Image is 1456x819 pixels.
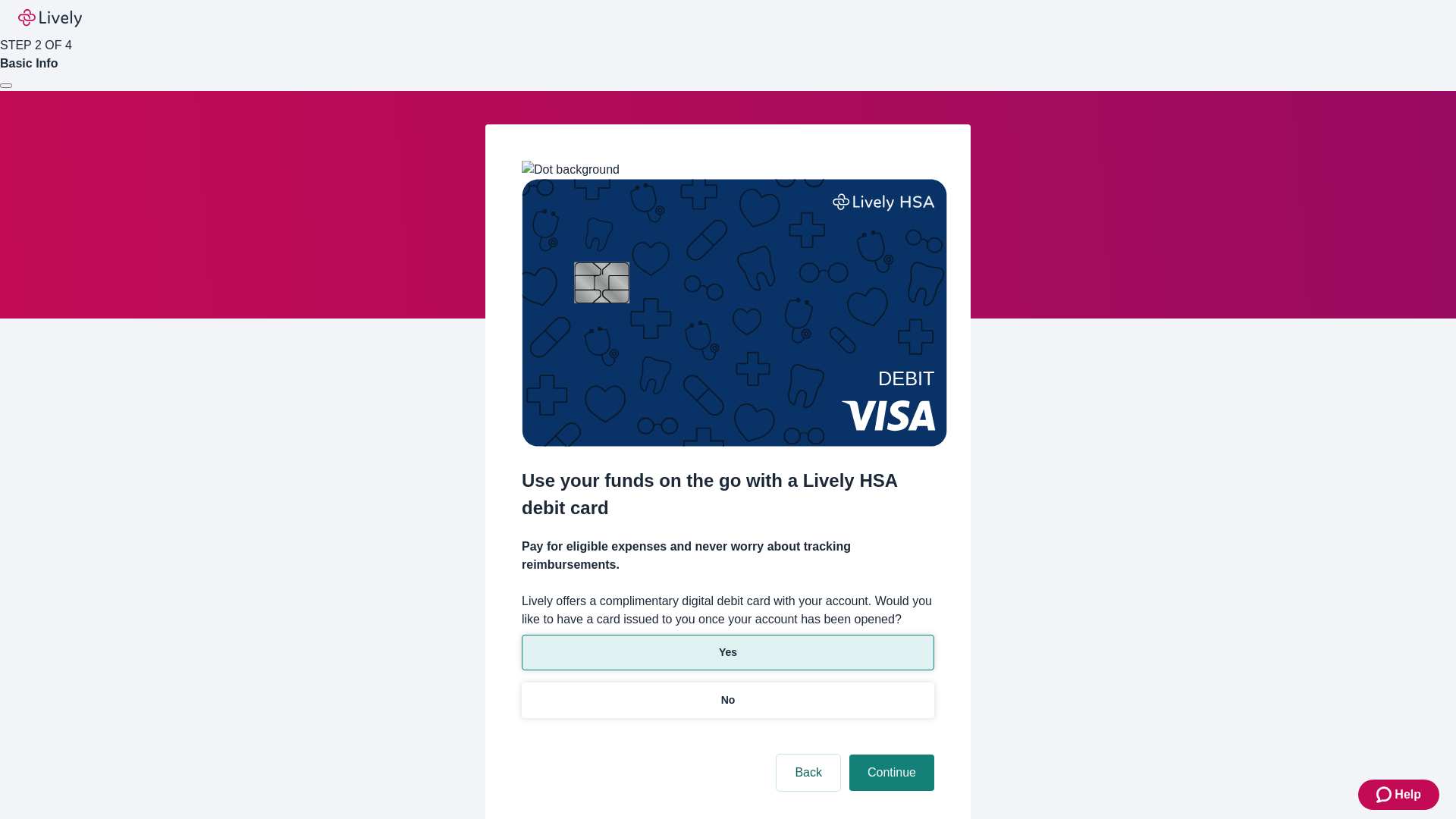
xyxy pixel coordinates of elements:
[522,161,620,179] img: Dot background
[522,538,934,574] h4: Pay for eligible expenses and never worry about tracking reimbursements.
[522,179,947,447] img: Debit card
[849,755,934,791] button: Continue
[522,682,934,718] button: No
[522,467,934,522] h2: Use your funds on the go with a Lively HSA debit card
[777,755,840,791] button: Back
[719,645,737,661] p: Yes
[522,592,934,629] label: Lively offers a complimentary digital debit card with your account. Would you like to have a card...
[721,692,736,708] p: No
[522,635,934,670] button: Yes
[1395,786,1421,804] span: Help
[1358,780,1439,810] button: Zendesk support iconHelp
[1376,786,1395,804] svg: Zendesk support icon
[18,9,82,27] img: Lively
